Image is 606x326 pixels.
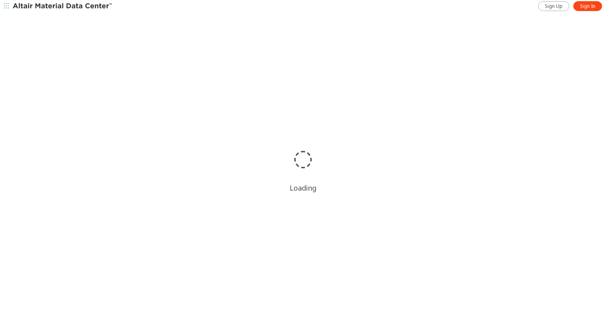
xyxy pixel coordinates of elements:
[290,183,316,193] div: Loading
[580,3,595,9] span: Sign In
[13,2,113,10] img: Altair Material Data Center
[538,1,569,11] a: Sign Up
[573,1,602,11] a: Sign In
[545,3,563,9] span: Sign Up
